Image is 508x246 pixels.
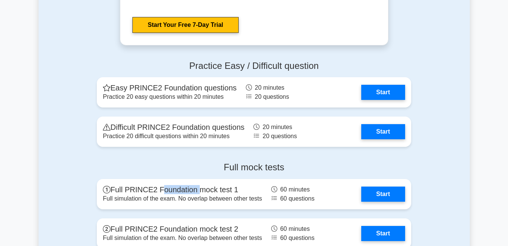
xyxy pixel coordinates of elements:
a: Start [361,187,405,202]
a: Start Your Free 7-Day Trial [132,17,239,33]
h4: Full mock tests [97,162,411,173]
a: Start [361,85,405,100]
h4: Practice Easy / Difficult question [97,61,411,72]
a: Start [361,124,405,139]
a: Start [361,226,405,241]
